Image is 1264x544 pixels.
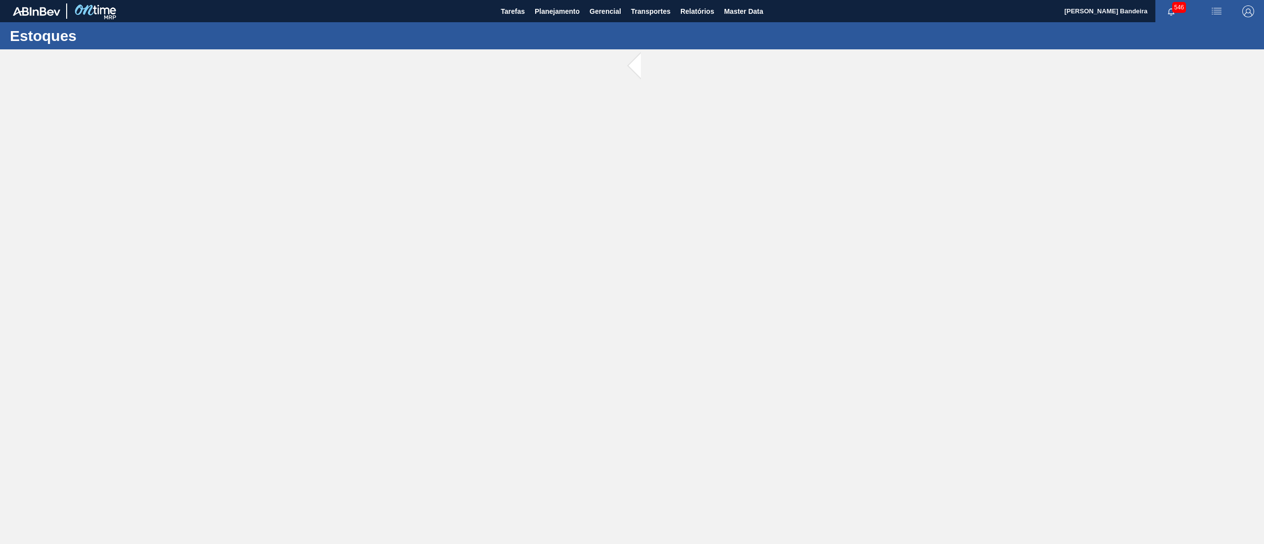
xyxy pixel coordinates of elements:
[13,7,60,16] img: TNhmsLtSVTkK8tSr43FrP2fwEKptu5GPRR3wAAAABJRU5ErkJggg==
[501,5,525,17] span: Tarefas
[535,5,580,17] span: Planejamento
[1242,5,1254,17] img: Logout
[680,5,714,17] span: Relatórios
[1172,2,1186,13] span: 546
[590,5,621,17] span: Gerencial
[10,30,185,41] h1: Estoques
[631,5,671,17] span: Transportes
[1211,5,1223,17] img: userActions
[1155,4,1187,18] button: Notificações
[724,5,763,17] span: Master Data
